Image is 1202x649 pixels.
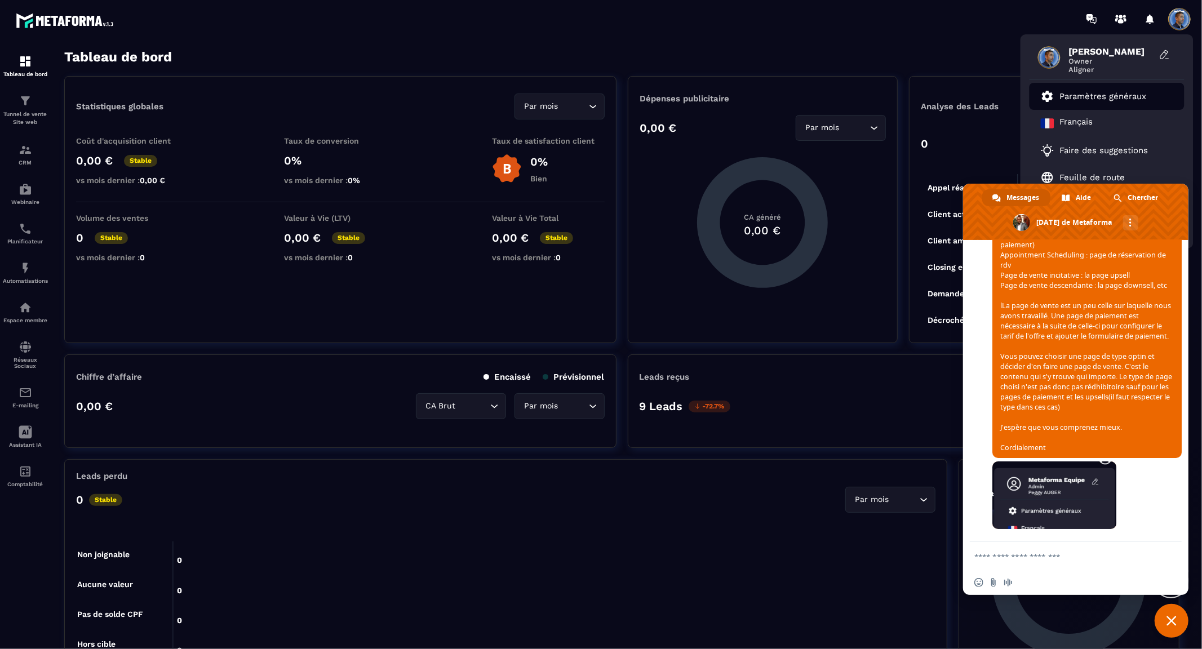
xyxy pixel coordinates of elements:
[3,174,48,214] a: automationsautomationsWebinaire
[19,94,32,108] img: formation
[348,176,360,185] span: 0%
[95,232,128,244] p: Stable
[1123,215,1138,230] div: Autres canaux
[3,110,48,126] p: Tunnel de vente Site web
[1155,604,1188,638] div: Fermer le chat
[3,159,48,166] p: CRM
[842,122,867,134] input: Search for option
[76,399,113,413] p: 0,00 €
[3,481,48,487] p: Comptabilité
[1004,578,1013,587] span: Message audio
[140,176,165,185] span: 0,00 €
[76,231,83,245] p: 0
[891,494,917,506] input: Search for option
[530,174,548,183] p: Bien
[3,135,48,174] a: formationformationCRM
[284,136,397,145] p: Taux de conversion
[284,176,397,185] p: vs mois dernier :
[921,137,928,150] p: 0
[3,86,48,135] a: formationformationTunnel de vente Site web
[796,115,886,141] div: Search for option
[1000,159,1172,452] span: Bonjour, Je suppose que le wording de votre compte se trouve actuellement en Anglais. Vous pouvez...
[1041,171,1125,184] a: Feuille de route
[64,49,172,65] h3: Tableau de bord
[492,253,605,262] p: vs mois dernier :
[3,71,48,77] p: Tableau de bord
[921,101,1044,112] p: Analyse des Leads
[492,154,522,184] img: b-badge-o.b3b20ee6.svg
[803,122,842,134] span: Par mois
[76,471,127,481] p: Leads perdu
[76,136,189,145] p: Coût d'acquisition client
[124,155,157,167] p: Stable
[514,94,605,119] div: Search for option
[845,487,935,513] div: Search for option
[3,456,48,496] a: accountantaccountantComptabilité
[140,253,145,262] span: 0
[3,278,48,284] p: Automatisations
[540,232,573,244] p: Stable
[3,238,48,245] p: Planificateur
[348,253,353,262] span: 0
[89,494,122,506] p: Stable
[640,121,676,135] p: 0,00 €
[416,393,506,419] div: Search for option
[1041,90,1147,103] a: Paramètres généraux
[77,580,133,589] tspan: Aucune valeur
[982,189,1050,206] div: Messages
[1006,189,1039,206] span: Messages
[1128,189,1158,206] span: Chercher
[492,231,529,245] p: 0,00 €
[1052,189,1102,206] div: Aide
[76,253,189,262] p: vs mois dernier :
[853,494,891,506] span: Par mois
[543,372,605,382] p: Prévisionnel
[1060,145,1148,155] p: Faire des suggestions
[989,578,998,587] span: Envoyer un fichier
[76,372,142,382] p: Chiffre d’affaire
[1069,46,1154,57] span: [PERSON_NAME]
[928,183,1009,192] tspan: Appel réalisé - en a...
[77,639,116,648] tspan: Hors cible
[3,357,48,369] p: Réseaux Sociaux
[3,292,48,332] a: automationsautomationsEspace membre
[3,442,48,448] p: Assistant IA
[928,289,995,298] tspan: Demande de Quiz
[16,10,117,31] img: logo
[530,155,548,168] p: 0%
[284,253,397,262] p: vs mois dernier :
[3,377,48,417] a: emailemailE-mailing
[19,183,32,196] img: automations
[3,332,48,377] a: social-networksocial-networkRéseaux Sociaux
[284,231,321,245] p: 0,00 €
[77,550,130,559] tspan: Non joignable
[3,46,48,86] a: formationformationTableau de bord
[3,417,48,456] a: Assistant IA
[19,340,32,354] img: social-network
[1076,189,1091,206] span: Aide
[561,400,586,412] input: Search for option
[928,236,1005,245] tspan: Client ambassadeur
[640,399,683,413] p: 9 Leads
[458,400,487,412] input: Search for option
[640,94,886,104] p: Dépenses publicitaire
[1103,189,1169,206] div: Chercher
[3,214,48,253] a: schedulerschedulerPlanificateur
[928,315,964,324] tspan: Décroché
[19,222,32,235] img: scheduler
[19,143,32,157] img: formation
[514,393,605,419] div: Search for option
[492,214,605,223] p: Valeur à Vie Total
[1060,91,1147,101] p: Paramètres généraux
[974,552,1152,562] textarea: Entrez votre message...
[19,301,32,314] img: automations
[332,232,365,244] p: Stable
[76,101,163,112] p: Statistiques globales
[1060,117,1093,130] p: Français
[19,386,32,399] img: email
[928,210,971,219] tspan: Client actif
[689,401,730,412] p: -72.7%
[423,400,458,412] span: CA Brut
[1069,65,1154,74] span: Aligner
[76,493,83,506] p: 0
